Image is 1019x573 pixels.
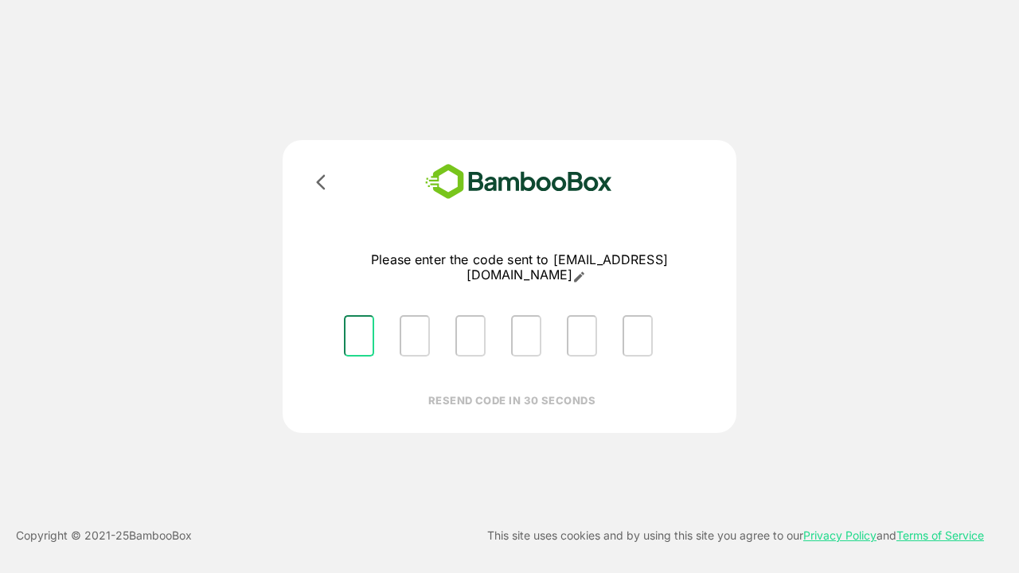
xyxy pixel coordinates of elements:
input: Please enter OTP character 6 [623,315,653,357]
a: Terms of Service [896,528,984,542]
img: bamboobox [402,159,635,205]
input: Please enter OTP character 1 [344,315,374,357]
input: Please enter OTP character 2 [400,315,430,357]
a: Privacy Policy [803,528,876,542]
input: Please enter OTP character 4 [511,315,541,357]
p: Copyright © 2021- 25 BambooBox [16,526,192,545]
input: Please enter OTP character 3 [455,315,486,357]
input: Please enter OTP character 5 [567,315,597,357]
p: This site uses cookies and by using this site you agree to our and [487,526,984,545]
p: Please enter the code sent to [EMAIL_ADDRESS][DOMAIN_NAME] [331,252,708,283]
